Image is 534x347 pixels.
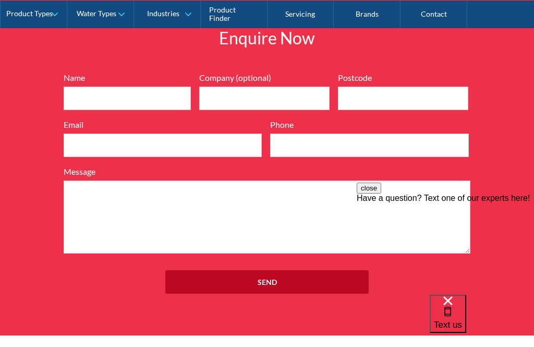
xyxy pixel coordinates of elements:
[270,118,468,131] label: Phone
[116,26,418,51] h2: Enquire Now
[64,165,470,178] label: Message
[64,118,262,131] label: Email
[147,9,179,18] div: Industries
[338,71,468,84] label: Postcode
[6,9,53,18] div: Product Types
[58,71,476,304] form: Full Width Form
[77,9,116,18] div: Water Types
[165,270,369,294] input: Send
[430,295,534,347] iframe: podium webchat widget bubble
[64,71,191,84] label: Name
[357,183,534,308] iframe: podium webchat widget prompt
[199,71,330,84] label: Company (optional)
